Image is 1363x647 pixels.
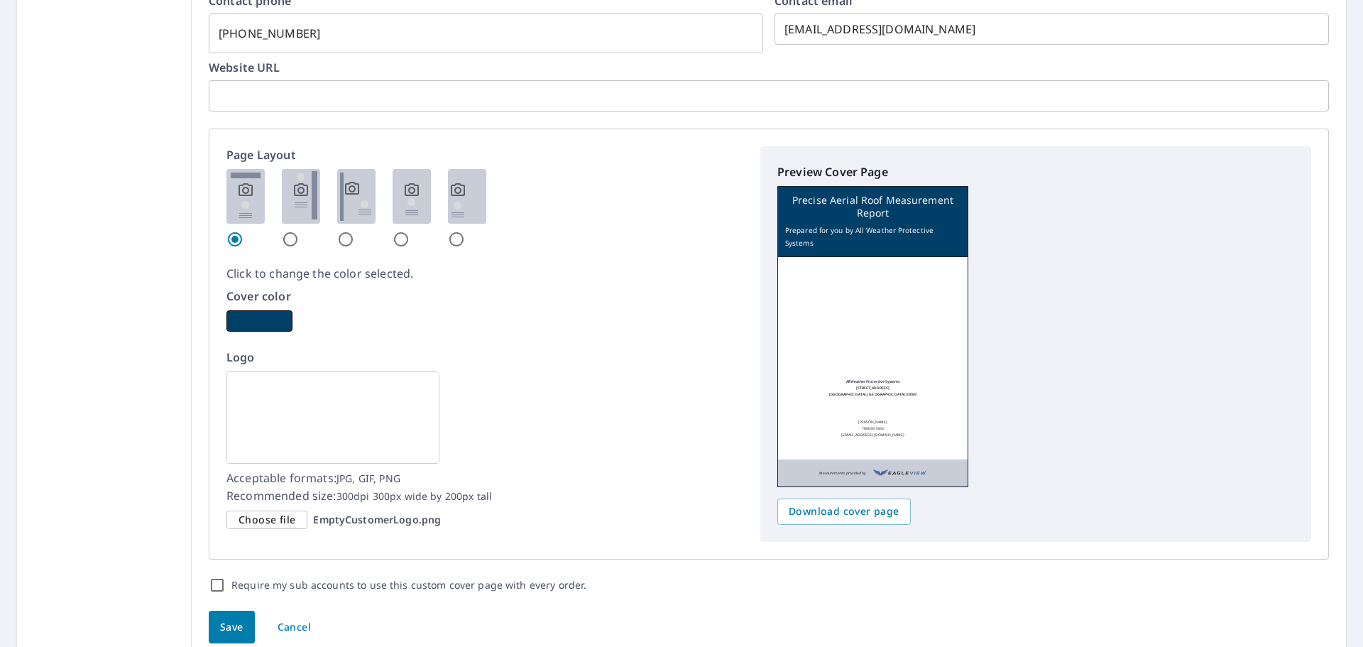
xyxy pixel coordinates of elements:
[337,169,376,224] img: 3
[393,169,431,224] img: 4
[862,425,883,432] p: 7866583566
[266,611,323,644] button: Cancel
[226,511,307,530] div: Choose file
[239,511,295,529] span: Choose file
[856,385,890,391] p: [STREET_ADDRESS]
[278,619,311,636] span: Cancel
[226,349,743,366] p: Logo
[336,472,400,485] span: JPG, GIF, PNG
[829,391,917,398] p: [GEOGRAPHIC_DATA], [GEOGRAPHIC_DATA] 33069
[777,499,911,525] button: Download cover page
[858,419,888,425] p: [PERSON_NAME]
[226,288,743,305] p: Cover color
[226,371,439,464] img: logo
[226,146,743,163] p: Page Layout
[448,169,486,224] img: 5
[777,163,1294,180] p: Preview Cover Page
[873,467,926,479] img: EV Logo
[841,432,904,438] p: [EMAIL_ADDRESS][DOMAIN_NAME]
[336,489,493,503] span: 300dpi 300px wide by 200px tall
[209,611,255,644] button: Save
[226,169,265,224] img: 1
[282,169,320,224] img: 2
[226,469,743,505] p: Acceptable formats: Recommended size:
[226,265,743,282] p: Click to change the color selected.
[819,467,866,479] p: Measurements provided by
[785,224,960,249] p: Prepared for you by All Weather Protective Systems
[789,503,899,521] span: Download cover page
[846,379,899,385] p: All Weather Protective Systems
[209,62,1329,73] label: Website URL
[785,194,960,219] p: Precise Aerial Roof Measurement Report
[220,619,243,636] span: Save
[830,268,916,305] img: logo
[313,513,441,526] p: EmptyCustomerLogo.png
[231,577,586,594] label: Require my sub accounts to use this custom cover page with every order.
